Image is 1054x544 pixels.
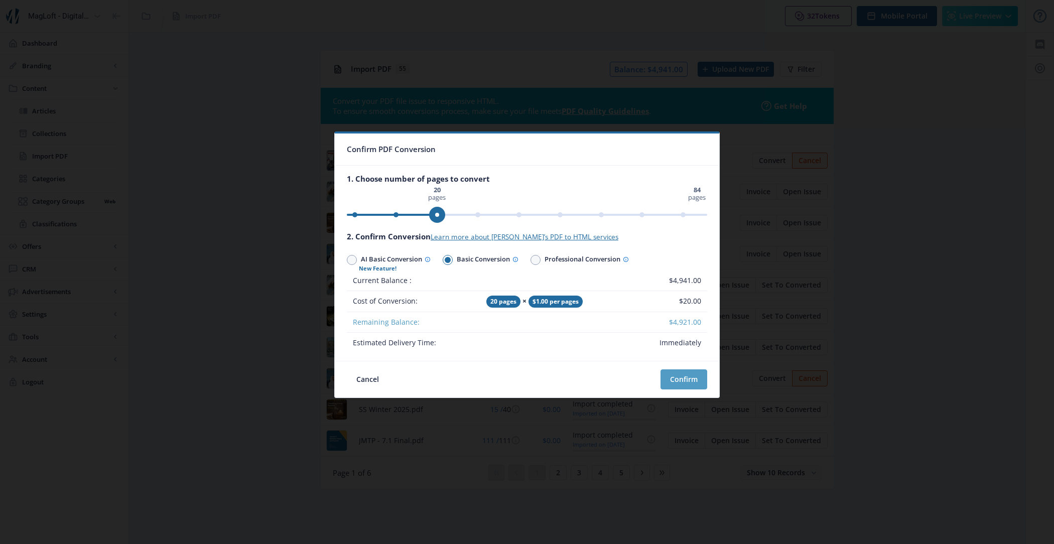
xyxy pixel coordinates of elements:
span: AI Basic Conversion [357,253,431,267]
span: Basic Conversion [453,253,518,267]
div: 1. Choose number of pages to convert [347,174,707,184]
td: Estimated Delivery Time: [347,333,480,353]
td: $4,921.00 [632,312,707,333]
td: $4,941.00 [632,270,707,291]
div: 2. Confirm Conversion [347,231,707,242]
strong: 20 [434,185,441,194]
span: $1.00 per pages [529,296,583,308]
strong: 84 [694,185,701,194]
td: $20.00 [632,291,707,312]
a: Learn more about [PERSON_NAME]’s PDF to HTML services [431,232,618,241]
span: ngx-slider [429,207,445,223]
span: 20 pages [486,296,520,308]
ngx-slider: ngx-slider [347,214,707,216]
strong: × [522,296,526,306]
td: Cost of Conversion: [347,291,480,312]
nb-card-header: Confirm PDF Conversion [335,133,719,166]
span: pages [427,186,447,202]
span: pages [687,186,707,202]
td: Current Balance : [347,270,480,291]
td: Remaining Balance: [347,312,480,333]
span: Professional Conversion [541,253,629,267]
button: Cancel [347,369,388,389]
button: Confirm [661,369,707,389]
td: Immediately [632,333,707,353]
